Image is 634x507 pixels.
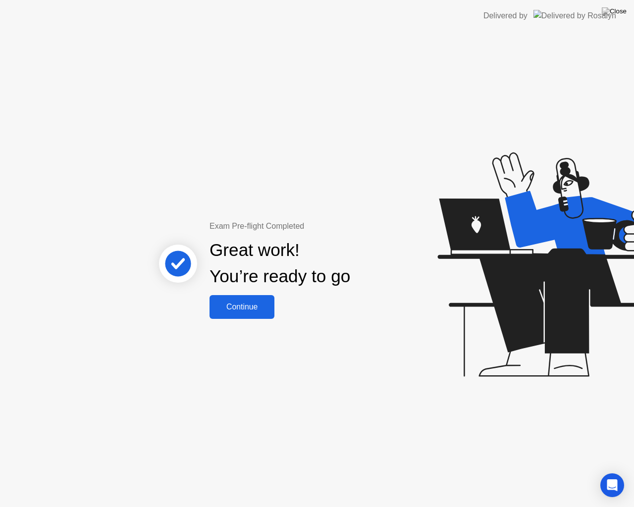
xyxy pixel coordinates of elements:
[210,220,414,232] div: Exam Pre-flight Completed
[210,295,274,319] button: Continue
[602,7,627,15] img: Close
[212,303,271,311] div: Continue
[533,10,616,21] img: Delivered by Rosalyn
[600,473,624,497] div: Open Intercom Messenger
[210,237,350,290] div: Great work! You’re ready to go
[483,10,528,22] div: Delivered by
